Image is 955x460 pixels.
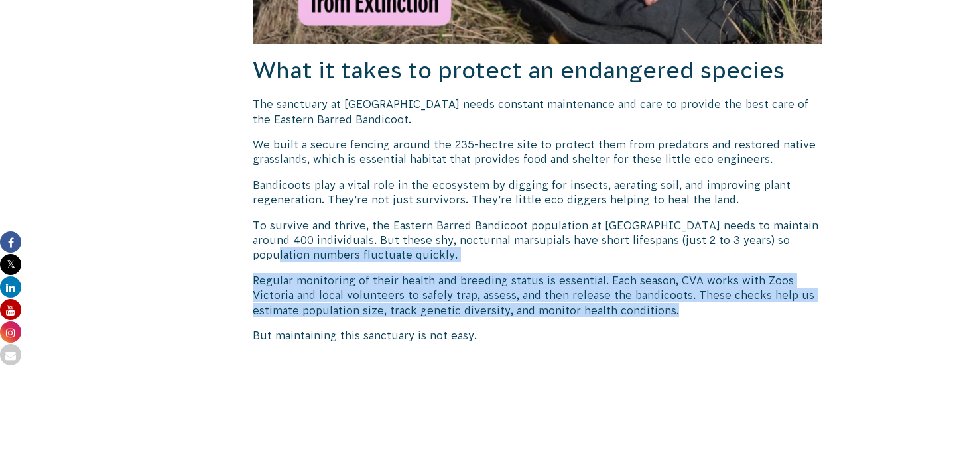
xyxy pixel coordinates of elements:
[253,55,822,87] h2: What it takes to protect an endangered species
[253,178,822,207] p: Bandicoots play a vital role in the ecosystem by digging for insects, aerating soil, and improvin...
[253,97,822,127] p: The sanctuary at [GEOGRAPHIC_DATA] needs constant maintenance and care to provide the best care o...
[253,218,822,262] p: To survive and thrive, the Eastern Barred Bandicoot population at [GEOGRAPHIC_DATA] needs to main...
[253,137,822,167] p: We built a secure fencing around the 235-hectre site to protect them from predators and restored ...
[253,273,822,317] p: Regular monitoring of their health and breeding status is essential. Each season, CVA works with ...
[253,328,822,343] p: But maintaining this sanctuary is not easy.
